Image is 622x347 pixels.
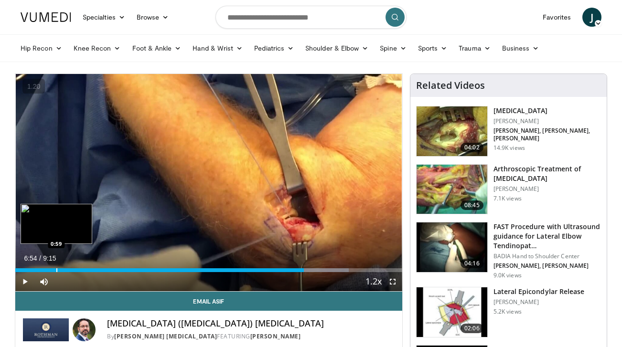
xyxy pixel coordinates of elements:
p: 5.2K views [493,308,522,315]
div: By FEATURING [107,332,395,341]
button: Play [15,272,34,291]
span: 04:02 [461,143,483,152]
span: / [39,254,41,262]
a: Hand & Wrist [187,39,248,58]
p: [PERSON_NAME] [493,298,585,306]
a: Favorites [537,8,577,27]
a: Spine [374,39,412,58]
p: [PERSON_NAME] [493,117,601,125]
video-js: Video Player [15,74,402,292]
a: [PERSON_NAME] [250,332,301,340]
a: Foot & Ankle [127,39,187,58]
h3: Arthroscopic Treatment of [MEDICAL_DATA] [493,164,601,183]
img: Rothman Hand Surgery [23,318,69,341]
a: Hip Recon [15,39,68,58]
img: VuMedi Logo [21,12,71,22]
span: 02:06 [461,324,483,333]
img: a46ba35e-14f0-4027-84ff-bbe80d489834.150x105_q85_crop-smart_upscale.jpg [417,165,487,214]
a: Business [496,39,545,58]
img: Avatar [73,318,96,341]
a: Browse [131,8,175,27]
img: image.jpeg [21,204,92,244]
h4: [MEDICAL_DATA] ([MEDICAL_DATA]) [MEDICAL_DATA] [107,318,395,329]
a: 08:45 Arthroscopic Treatment of [MEDICAL_DATA] [PERSON_NAME] 7.1K views [416,164,601,215]
p: BADIA Hand to Shoulder Center [493,252,601,260]
span: 9:15 [43,254,56,262]
h3: Lateral Epicondylar Release [493,287,585,296]
img: E-HI8y-Omg85H4KX4xMDoxOjBzMTt2bJ_4.150x105_q85_crop-smart_upscale.jpg [417,222,487,272]
a: [PERSON_NAME] [MEDICAL_DATA] [114,332,217,340]
a: J [582,8,601,27]
button: Playback Rate [364,272,383,291]
a: 02:06 Lateral Epicondylar Release [PERSON_NAME] 5.2K views [416,287,601,337]
button: Fullscreen [383,272,402,291]
a: 04:02 [MEDICAL_DATA] [PERSON_NAME] [PERSON_NAME], [PERSON_NAME], [PERSON_NAME] 14.9K views [416,106,601,157]
p: [PERSON_NAME] [493,185,601,193]
h4: Related Videos [416,80,485,91]
img: adcd154a-ceda-47a5-b93b-a1cc0a93ffa2.150x105_q85_crop-smart_upscale.jpg [417,287,487,337]
a: Shoulder & Elbow [300,39,374,58]
span: 08:45 [461,200,483,210]
a: Email Asif [15,292,402,311]
p: 9.0K views [493,272,522,279]
button: Mute [34,272,54,291]
span: 04:16 [461,259,483,268]
img: 9fe33de0-e486-4ae2-8f37-6336057f1190.150x105_q85_crop-smart_upscale.jpg [417,106,487,156]
p: 14.9K views [493,144,525,152]
a: Pediatrics [248,39,300,58]
span: 6:54 [24,254,37,262]
a: Sports [412,39,453,58]
p: [PERSON_NAME], [PERSON_NAME] [493,262,601,270]
a: 04:16 FAST Procedure with Ultrasound guidance for Lateral Elbow Tendinopat… BADIA Hand to Shoulde... [416,222,601,279]
input: Search topics, interventions [215,6,407,29]
a: Knee Recon [68,39,127,58]
p: 7.1K views [493,195,522,202]
div: Progress Bar [15,268,402,272]
a: Specialties [77,8,131,27]
h3: [MEDICAL_DATA] [493,106,601,116]
a: Trauma [453,39,496,58]
p: [PERSON_NAME], [PERSON_NAME], [PERSON_NAME] [493,127,601,142]
h3: FAST Procedure with Ultrasound guidance for Lateral Elbow Tendinopat… [493,222,601,251]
